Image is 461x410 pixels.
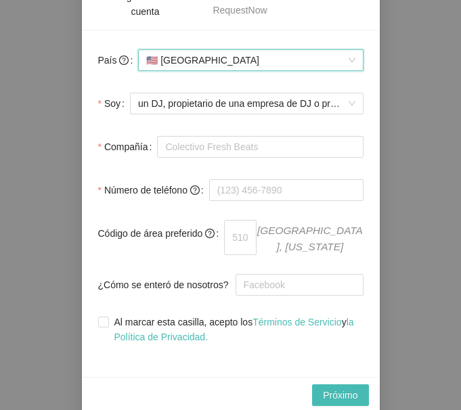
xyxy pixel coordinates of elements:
[104,141,148,152] font: Compañía
[119,55,129,65] span: círculo de preguntas
[138,98,431,109] font: un DJ, propietario de una empresa de DJ o propietario de un bar/local
[98,279,229,290] font: ¿Cómo se enteró de nosotros?
[253,317,342,327] a: Términos de Servicio
[104,98,120,109] font: Soy
[205,229,215,238] span: círculo de preguntas
[104,185,188,196] font: Número de teléfono
[146,55,158,66] font: 🇺🇸
[209,179,364,201] input: (123) 456-7890
[342,317,347,327] font: y
[312,384,368,406] button: Próximo
[257,225,363,252] font: [GEOGRAPHIC_DATA], [US_STATE]
[224,220,257,255] input: 510
[114,317,354,342] a: la Política de Privacidad.
[114,317,253,327] font: Al marcar esta casilla, acepto los
[157,136,363,158] input: Compañía
[160,55,259,66] font: [GEOGRAPHIC_DATA]
[98,90,130,117] label: Soy
[98,271,236,298] label: ¿Cómo se enteró de nosotros?
[190,185,200,195] span: círculo de preguntas
[98,133,158,160] label: Compañía
[138,93,355,114] span: un DJ, propietario de una empresa de DJ o propietario de un bar/local
[98,228,203,239] font: Código de área preferido
[236,274,364,296] input: ¿Cómo se enteró de nosotros?
[98,55,117,66] font: País
[323,390,357,401] font: Próximo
